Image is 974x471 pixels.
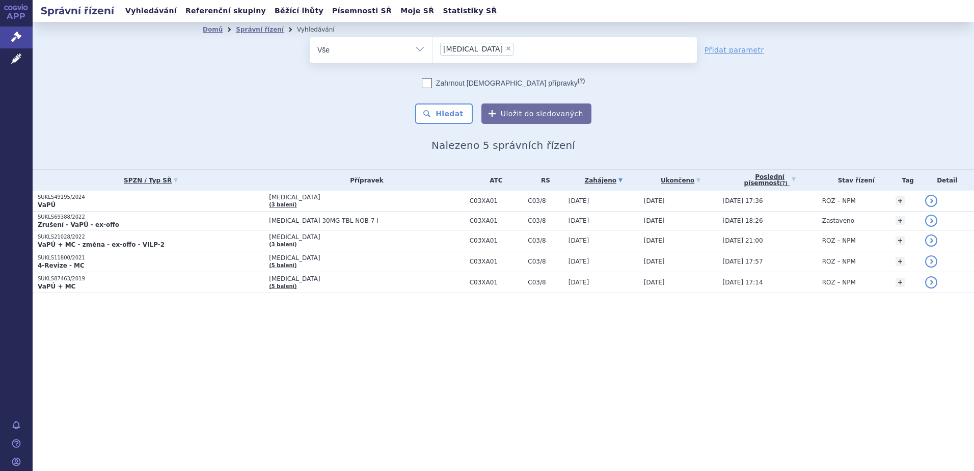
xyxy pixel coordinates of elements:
[443,45,503,53] span: [MEDICAL_DATA]
[822,258,856,265] span: ROZ – NPM
[269,254,464,261] span: [MEDICAL_DATA]
[269,194,464,201] span: [MEDICAL_DATA]
[38,221,119,228] strong: Zrušení - VaPÚ - ex-offo
[38,241,165,248] strong: VaPÚ + MC - změna - ex-offo - VILP-2
[269,202,296,207] a: (3 balení)
[422,78,585,88] label: Zahrnout [DEMOGRAPHIC_DATA] přípravky
[925,276,937,289] a: detail
[644,197,665,204] span: [DATE]
[122,4,180,18] a: Vyhledávání
[822,197,856,204] span: ROZ – NPM
[272,4,327,18] a: Běžící lhůty
[569,217,589,224] span: [DATE]
[38,194,264,201] p: SUKLS49195/2024
[440,4,500,18] a: Statistiky SŘ
[297,22,348,37] li: Vyhledávání
[723,279,763,286] span: [DATE] 17:14
[528,258,563,265] span: C03/8
[203,26,223,33] a: Domů
[925,215,937,227] a: detail
[38,214,264,221] p: SUKLS69388/2022
[528,197,563,204] span: C03/8
[528,279,563,286] span: C03/8
[723,170,817,191] a: Poslednípísemnost(?)
[644,258,665,265] span: [DATE]
[38,283,75,290] strong: VaPÚ + MC
[38,275,264,282] p: SUKLS87463/2019
[644,237,665,244] span: [DATE]
[236,26,284,33] a: Správní řízení
[528,237,563,244] span: C03/8
[470,197,523,204] span: C03XA01
[481,103,591,124] button: Uložit do sledovaných
[431,139,575,151] span: Nalezeno 5 správních řízení
[925,255,937,268] a: detail
[578,77,585,84] abbr: (?)
[465,170,523,191] th: ATC
[896,278,905,287] a: +
[470,279,523,286] span: C03XA01
[397,4,437,18] a: Moje SŘ
[705,45,764,55] a: Přidat parametr
[644,217,665,224] span: [DATE]
[896,257,905,266] a: +
[723,217,763,224] span: [DATE] 18:26
[896,236,905,245] a: +
[723,237,763,244] span: [DATE] 21:00
[569,237,589,244] span: [DATE]
[269,283,296,289] a: (5 balení)
[264,170,464,191] th: Přípravek
[569,173,639,188] a: Zahájeno
[329,4,395,18] a: Písemnosti SŘ
[269,275,464,282] span: [MEDICAL_DATA]
[644,173,718,188] a: Ukončeno
[38,173,264,188] a: SPZN / Typ SŘ
[38,201,56,208] strong: VaPÚ
[817,170,890,191] th: Stav řízení
[38,254,264,261] p: SUKLS11800/2021
[470,217,523,224] span: C03XA01
[723,258,763,265] span: [DATE] 17:57
[38,233,264,241] p: SUKLS21028/2022
[822,237,856,244] span: ROZ – NPM
[896,196,905,205] a: +
[517,42,522,55] input: [MEDICAL_DATA]
[890,170,920,191] th: Tag
[415,103,473,124] button: Hledat
[822,279,856,286] span: ROZ – NPM
[33,4,122,18] h2: Správní řízení
[920,170,974,191] th: Detail
[896,216,905,225] a: +
[470,237,523,244] span: C03XA01
[470,258,523,265] span: C03XA01
[269,242,296,247] a: (3 balení)
[925,195,937,207] a: detail
[644,279,665,286] span: [DATE]
[182,4,269,18] a: Referenční skupiny
[269,263,296,268] a: (5 balení)
[569,197,589,204] span: [DATE]
[269,217,464,224] span: [MEDICAL_DATA] 30MG TBL NOB 7 I
[780,180,788,187] abbr: (?)
[523,170,563,191] th: RS
[38,262,85,269] strong: 4-Revize - MC
[822,217,854,224] span: Zastaveno
[269,233,464,241] span: [MEDICAL_DATA]
[505,45,511,51] span: ×
[569,279,589,286] span: [DATE]
[528,217,563,224] span: C03/8
[569,258,589,265] span: [DATE]
[723,197,763,204] span: [DATE] 17:36
[925,234,937,247] a: detail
